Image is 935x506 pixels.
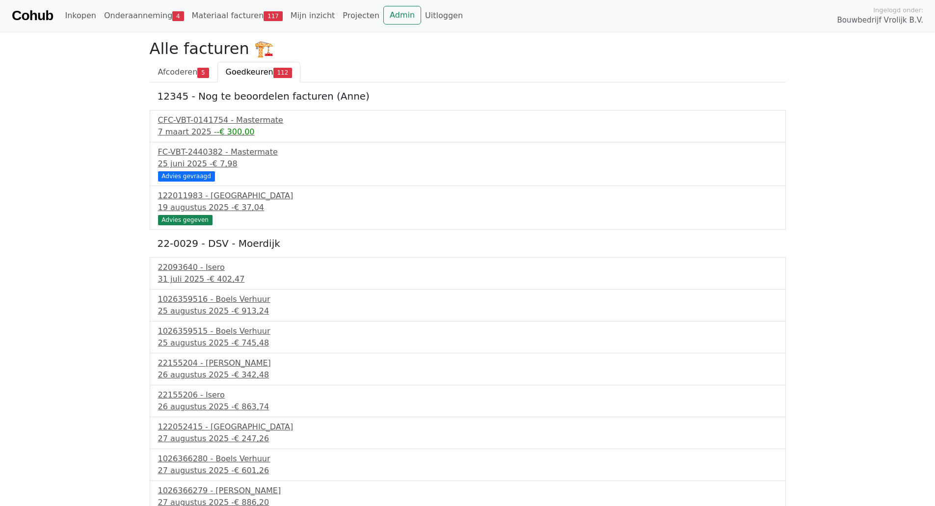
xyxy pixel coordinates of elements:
[234,306,269,316] span: € 913,24
[210,274,244,284] span: € 402,47
[158,262,777,273] div: 22093640 - Isero
[158,369,777,381] div: 26 augustus 2025 -
[158,433,777,445] div: 27 augustus 2025 -
[234,370,269,379] span: € 342,48
[158,171,215,181] div: Advies gevraagd
[158,114,777,126] div: CFC-VBT-0141754 - Mastermate
[421,6,467,26] a: Uitloggen
[158,401,777,413] div: 26 augustus 2025 -
[339,6,383,26] a: Projecten
[158,293,777,317] a: 1026359516 - Boels Verhuur25 augustus 2025 -€ 913,24
[197,68,209,78] span: 5
[213,159,238,168] span: € 7,98
[158,215,213,225] div: Advies gegeven
[158,90,778,102] h5: 12345 - Nog te beoordelen facturen (Anne)
[158,357,777,369] div: 22155204 - [PERSON_NAME]
[61,6,100,26] a: Inkopen
[264,11,283,21] span: 117
[158,465,777,477] div: 27 augustus 2025 -
[188,6,287,26] a: Materiaal facturen117
[273,68,293,78] span: 112
[158,146,777,158] div: FC-VBT-2440382 - Mastermate
[158,325,777,337] div: 1026359515 - Boels Verhuur
[150,39,786,58] h2: Alle facturen 🏗️
[158,389,777,401] div: 22155206 - Isero
[234,466,269,475] span: € 601,26
[158,357,777,381] a: 22155204 - [PERSON_NAME]26 augustus 2025 -€ 342,48
[226,67,273,77] span: Goedkeuren
[234,402,269,411] span: € 863,74
[158,337,777,349] div: 25 augustus 2025 -
[234,338,269,347] span: € 745,48
[158,453,777,465] div: 1026366280 - Boels Verhuur
[158,202,777,213] div: 19 augustus 2025 -
[158,421,777,445] a: 122052415 - [GEOGRAPHIC_DATA]27 augustus 2025 -€ 247,26
[158,190,777,202] div: 122011983 - [GEOGRAPHIC_DATA]
[12,4,53,27] a: Cohub
[158,305,777,317] div: 25 augustus 2025 -
[158,293,777,305] div: 1026359516 - Boels Verhuur
[287,6,339,26] a: Mijn inzicht
[158,273,777,285] div: 31 juli 2025 -
[158,421,777,433] div: 122052415 - [GEOGRAPHIC_DATA]
[158,485,777,497] div: 1026366279 - [PERSON_NAME]
[234,434,269,443] span: € 247,26
[158,238,778,249] h5: 22-0029 - DSV - Moerdijk
[158,158,777,170] div: 25 juni 2025 -
[158,262,777,285] a: 22093640 - Isero31 juli 2025 -€ 402,47
[150,62,217,82] a: Afcoderen5
[158,114,777,138] a: CFC-VBT-0141754 - Mastermate7 maart 2025 --€ 300,00
[172,11,184,21] span: 4
[158,126,777,138] div: 7 maart 2025 -
[158,325,777,349] a: 1026359515 - Boels Verhuur25 augustus 2025 -€ 745,48
[234,203,264,212] span: € 37,04
[873,5,923,15] span: Ingelogd onder:
[158,389,777,413] a: 22155206 - Isero26 augustus 2025 -€ 863,74
[158,190,777,224] a: 122011983 - [GEOGRAPHIC_DATA]19 augustus 2025 -€ 37,04 Advies gegeven
[100,6,188,26] a: Onderaanneming4
[158,453,777,477] a: 1026366280 - Boels Verhuur27 augustus 2025 -€ 601,26
[383,6,421,25] a: Admin
[158,146,777,180] a: FC-VBT-2440382 - Mastermate25 juni 2025 -€ 7,98 Advies gevraagd
[217,62,301,82] a: Goedkeuren112
[837,15,923,26] span: Bouwbedrijf Vrolijk B.V.
[216,127,254,136] span: -€ 300,00
[158,67,198,77] span: Afcoderen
